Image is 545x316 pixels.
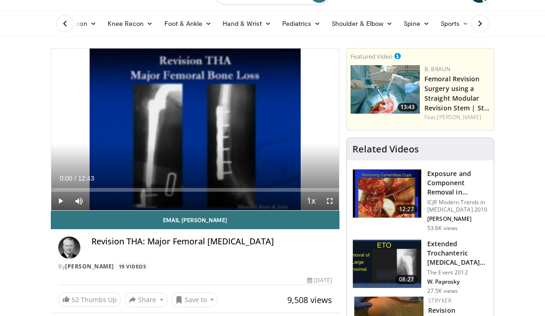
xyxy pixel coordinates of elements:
[427,216,488,223] p: [PERSON_NAME]
[427,269,488,277] p: The Event 2012
[91,237,332,247] h4: Revision THA: Major Femoral [MEDICAL_DATA]
[70,192,88,211] button: Mute
[72,296,79,304] span: 52
[427,288,458,295] p: 27.5K views
[424,114,490,122] div: Feat.
[395,205,418,214] span: 12:27
[351,66,420,114] img: 4275ad52-8fa6-4779-9598-00e5d5b95857.150x105_q85_crop-smart_upscale.jpg
[125,293,168,308] button: Share
[277,15,326,33] a: Pediatrics
[51,188,339,192] div: Progress Bar
[58,237,80,259] img: Avatar
[395,275,418,285] span: 08:27
[427,199,488,214] p: ICJR Modern Trends in [MEDICAL_DATA] 2010
[51,211,339,230] a: Email [PERSON_NAME]
[58,263,332,271] div: By
[398,103,418,112] span: 13:43
[58,293,121,307] a: 52 Thumbs Up
[427,170,488,197] h3: Exposure and Component Removal in Revision THA
[435,15,475,33] a: Sports
[159,15,218,33] a: Foot & Ankle
[102,15,159,33] a: Knee Recon
[351,53,393,61] small: Featured Video
[427,240,488,267] h3: Extended Trochanteric [MEDICAL_DATA] for Implant Removal in Revision THA
[302,192,321,211] button: Playback Rate
[424,66,450,73] a: B. Braun
[352,170,488,232] a: 12:27 Exposure and Component Removal in Revision THA ICJR Modern Trends in [MEDICAL_DATA] 2010 [P...
[171,293,218,308] button: Save to
[51,192,70,211] button: Play
[60,175,72,182] span: 0:00
[217,15,277,33] a: Hand & Wrist
[326,15,398,33] a: Shoulder & Elbow
[353,170,421,218] img: 297848_0003_1.png.150x105_q85_crop-smart_upscale.jpg
[351,66,420,114] a: 13:43
[65,263,114,271] a: [PERSON_NAME]
[428,297,451,305] a: Stryker
[398,15,435,33] a: Spine
[78,175,94,182] span: 12:43
[353,240,421,288] img: 5SPjETdNCPS-ZANX4xMDoxOmtxOwKG7D.150x105_q85_crop-smart_upscale.jpg
[352,240,488,295] a: 08:27 Extended Trochanteric [MEDICAL_DATA] for Implant Removal in Revision THA The Event 2012 W. ...
[427,279,488,286] p: W. Paprosky
[115,263,149,271] a: 19 Videos
[321,192,339,211] button: Fullscreen
[437,114,481,122] a: [PERSON_NAME]
[287,295,332,306] span: 9,508 views
[307,277,332,285] div: [DATE]
[424,75,490,113] a: Femoral Revision Surgery using a Straight Modular Revision Stem | St…
[74,175,76,182] span: /
[352,144,419,155] h4: Related Videos
[51,49,339,211] video-js: Video Player
[427,225,458,232] p: 53.6K views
